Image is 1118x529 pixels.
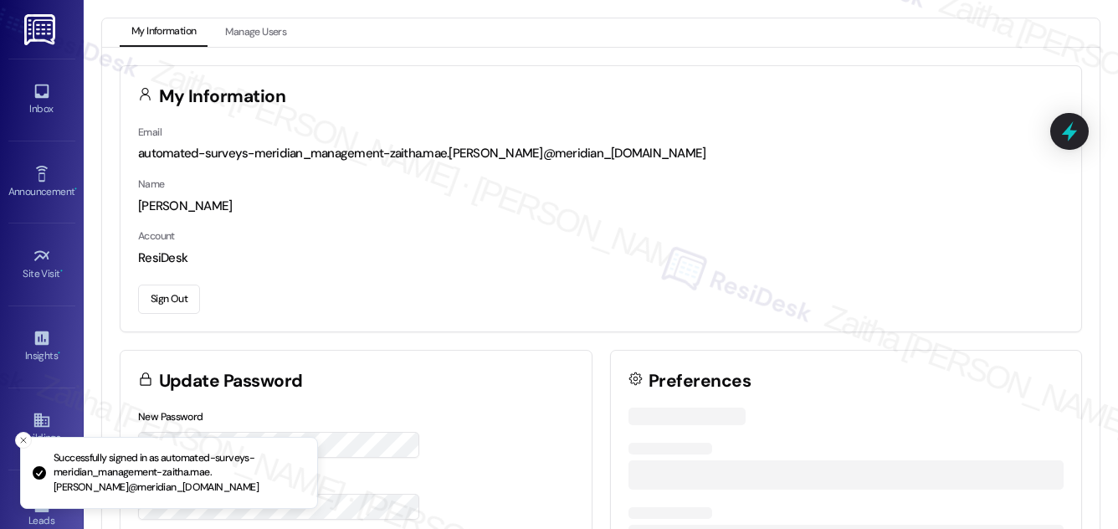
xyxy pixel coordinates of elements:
label: Account [138,229,175,243]
div: automated-surveys-meridian_management-zaitha.mae.[PERSON_NAME]@meridian_[DOMAIN_NAME] [138,145,1064,162]
span: • [58,347,60,359]
button: My Information [120,18,208,47]
a: Inbox [8,77,75,122]
button: Close toast [15,432,32,449]
h3: Update Password [159,372,303,390]
button: Manage Users [213,18,298,47]
p: Successfully signed in as automated-surveys-meridian_management-zaitha.mae.[PERSON_NAME]@meridian... [54,451,304,496]
div: ResiDesk [138,249,1064,267]
label: Email [138,126,162,139]
a: Site Visit • [8,242,75,287]
div: [PERSON_NAME] [138,198,1064,215]
span: • [60,265,63,277]
button: Sign Out [138,285,200,314]
h3: Preferences [649,372,751,390]
a: Buildings [8,406,75,451]
h3: My Information [159,88,286,105]
label: New Password [138,410,203,424]
label: Name [138,177,165,191]
span: • [74,183,77,195]
a: Insights • [8,324,75,369]
img: ResiDesk Logo [24,14,59,45]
